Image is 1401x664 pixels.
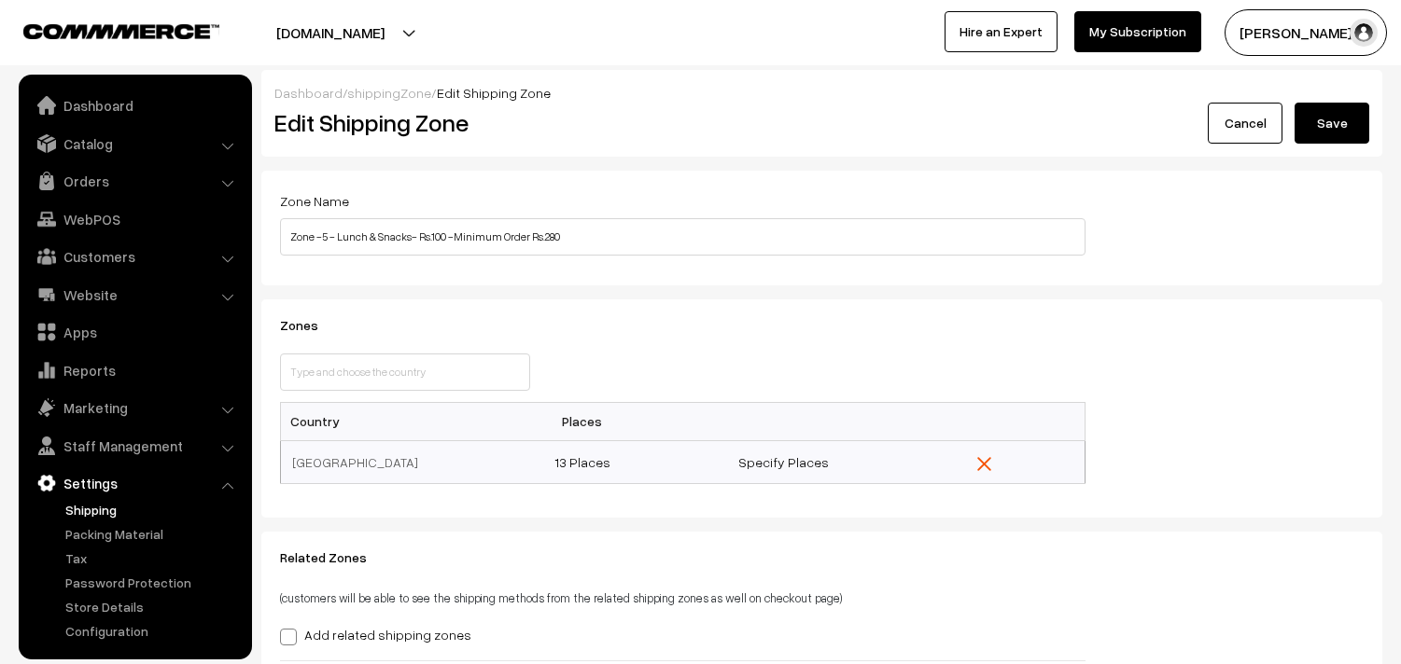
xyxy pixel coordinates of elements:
[23,278,245,311] a: Website
[61,597,245,616] a: Store Details
[274,108,808,137] h2: Edit Shipping Zone
[23,164,245,198] a: Orders
[23,429,245,463] a: Staff Management
[23,466,245,500] a: Settings
[280,191,349,211] label: Zone Name
[482,402,683,440] th: Places
[280,353,530,391] input: Type and choose the country
[281,402,483,440] th: Country
[61,621,245,641] a: Configuration
[23,353,245,387] a: Reports
[23,89,245,122] a: Dashboard
[61,500,245,519] a: Shipping
[1208,103,1282,144] a: Cancel
[738,454,829,470] a: Specify Places
[280,590,842,605] small: (customers will be able to see the shipping methods from the related shipping zones as well on ch...
[280,550,1086,566] h3: Related Zones
[274,85,343,101] a: Dashboard
[61,524,245,544] a: Packing Material
[23,315,245,349] a: Apps
[280,318,1086,334] h3: Zones
[280,625,471,644] label: Add related shipping zones
[211,9,450,56] button: [DOMAIN_NAME]
[1074,11,1201,52] a: My Subscription
[1350,19,1378,47] img: user
[274,83,1369,103] div: / /
[23,240,245,273] a: Customers
[23,202,245,236] a: WebPOS
[61,573,245,592] a: Password Protection
[280,218,1086,256] input: Zone Name
[61,548,245,568] a: Tax
[1225,9,1387,56] button: [PERSON_NAME] s…
[977,457,991,471] img: close
[23,24,219,38] img: COMMMERCE
[1295,103,1369,144] button: Save
[945,11,1058,52] a: Hire an Expert
[281,440,483,483] td: [GEOGRAPHIC_DATA]
[23,127,245,160] a: Catalog
[23,19,187,41] a: COMMMERCE
[437,85,551,101] span: Edit Shipping Zone
[554,454,610,470] a: 13 Places
[347,85,431,101] a: shippingZone
[23,391,245,424] a: Marketing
